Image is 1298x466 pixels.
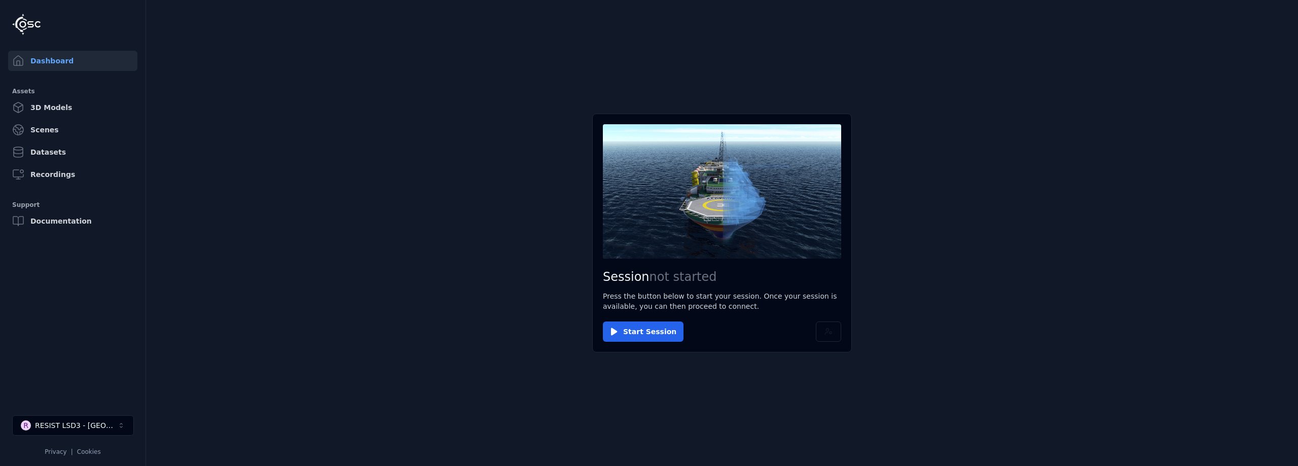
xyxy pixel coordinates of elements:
button: Start Session [603,321,683,342]
p: Press the button below to start your session. Once your session is available, you can then procee... [603,291,841,311]
a: Datasets [8,142,137,162]
a: Privacy [45,448,66,455]
span: not started [650,270,717,284]
div: Assets [12,85,133,97]
a: Cookies [77,448,101,455]
span: | [71,448,73,455]
div: R [21,420,31,431]
img: Logo [12,14,41,35]
a: Documentation [8,211,137,231]
div: RESIST LSD3 - [GEOGRAPHIC_DATA] [35,420,117,431]
button: Select a workspace [12,415,134,436]
a: Dashboard [8,51,137,71]
h2: Session [603,269,841,285]
a: 3D Models [8,97,137,118]
div: Support [12,199,133,211]
a: Recordings [8,164,137,185]
a: Scenes [8,120,137,140]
